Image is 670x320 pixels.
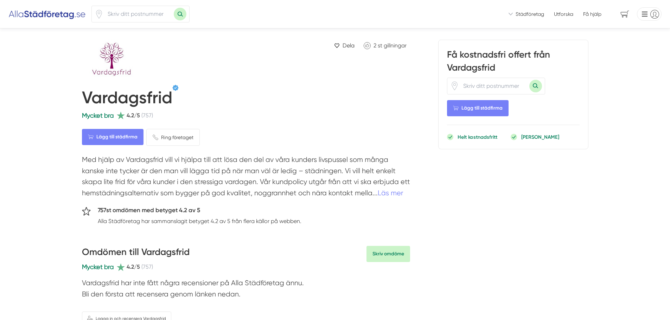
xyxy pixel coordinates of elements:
[82,263,114,270] span: Mycket bra
[161,133,193,141] span: Ring företaget
[103,6,174,22] input: Skriv ditt postnummer
[366,246,410,262] a: Skriv omdöme
[95,10,103,19] span: Klicka för att använda din position.
[378,189,403,197] a: Läs mer
[98,205,301,217] h5: 757st omdömen med betyget 4.2 av 5
[615,8,634,20] span: navigation-cart
[521,133,559,141] p: [PERSON_NAME]
[459,78,529,94] input: Skriv ditt postnummer
[82,40,159,82] img: Logotyp Vardagsfrid
[141,111,153,120] span: (757)
[82,246,190,262] h3: Omdömen till Vardagsfrid
[82,112,114,119] span: Mycket bra
[82,277,410,303] p: Vardagsfrid har inte fått några recensioner på Alla Städföretag ännu. Bli den första att recenser...
[447,100,509,116] : Lägg till städfirma
[583,11,601,18] span: Få hjälp
[554,11,573,18] a: Utforska
[516,11,544,18] span: Städföretag
[8,8,86,20] img: Alla Städföretag
[95,10,103,19] svg: Pin / Karta
[378,42,407,49] span: st gillningar
[331,40,357,51] a: Dela
[343,41,355,50] span: Dela
[172,85,179,91] span: Verifierat av Torkel Kristoffers
[450,81,459,90] svg: Pin / Karta
[82,87,172,111] h1: Vardagsfrid
[127,262,140,271] span: 4.2/5
[174,8,186,20] button: Sök med postnummer
[141,262,153,271] span: (757)
[82,129,143,145] : Lägg till städfirma
[450,81,459,90] span: Klicka för att använda din position.
[374,42,376,49] span: 2
[458,133,497,141] p: Helt kostnadsfritt
[529,80,542,92] button: Sök med postnummer
[146,129,200,146] a: Ring företaget
[127,111,140,120] span: 4.2/5
[360,40,410,51] a: Klicka för att gilla Vardagsfrid
[98,217,301,226] p: Alla Städföretag har sammanslagit betyget 4.2 av 5 från flera källor på webben.
[447,48,580,77] h3: Få kostnadsfri offert från Vardagsfrid
[82,154,410,202] p: Med hjälp av Vardagsfrid vill vi hjälpa till att lösa den del av våra kunders livspussel som mång...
